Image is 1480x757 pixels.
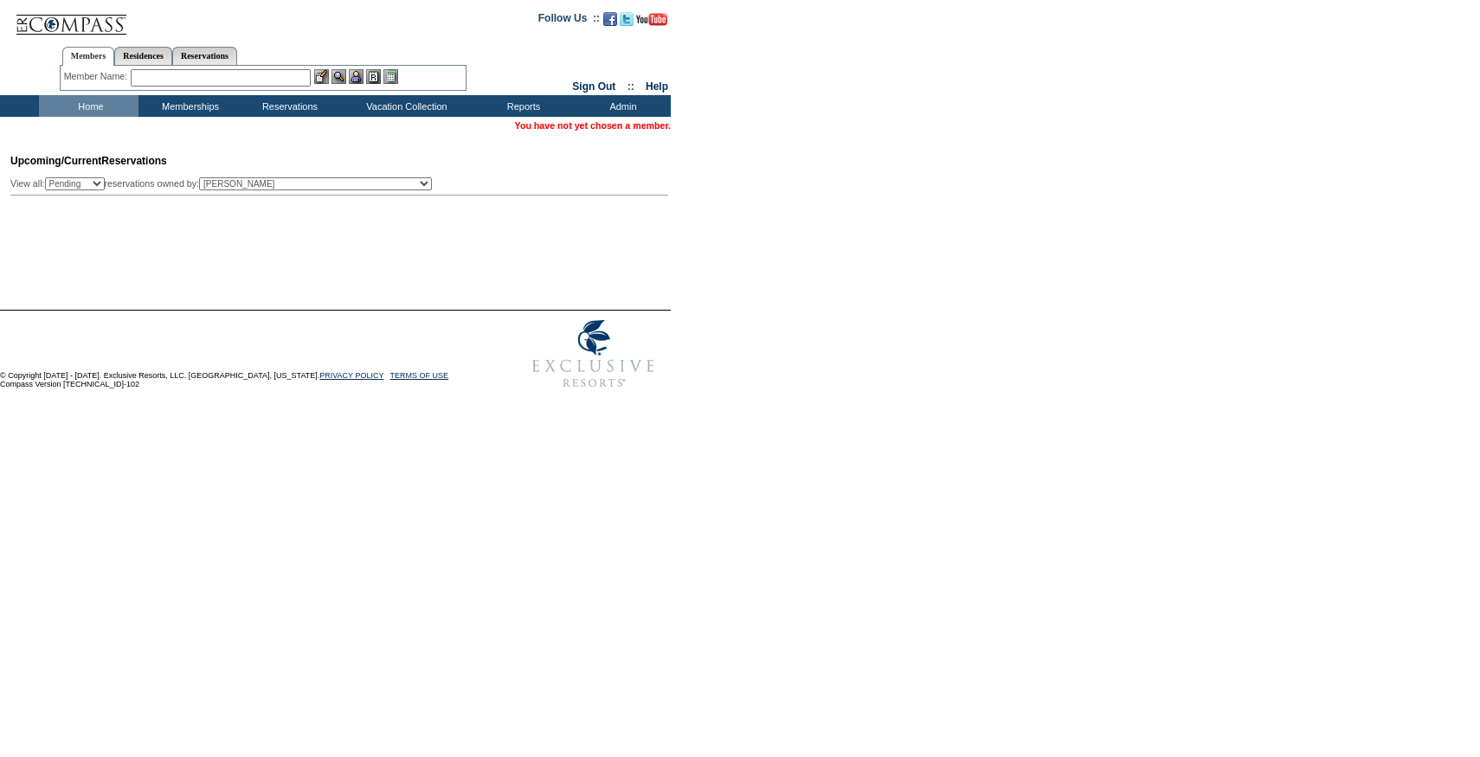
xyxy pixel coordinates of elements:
[516,311,671,397] img: Exclusive Resorts
[620,17,634,28] a: Follow us on Twitter
[515,120,671,131] span: You have not yet chosen a member.
[627,80,634,93] span: ::
[383,69,398,84] img: b_calculator.gif
[39,95,138,117] td: Home
[572,80,615,93] a: Sign Out
[349,69,364,84] img: Impersonate
[603,17,617,28] a: Become our fan on Facebook
[238,95,338,117] td: Reservations
[114,47,172,65] a: Residences
[10,177,440,190] div: View all: reservations owned by:
[571,95,671,117] td: Admin
[172,47,237,65] a: Reservations
[64,69,131,84] div: Member Name:
[314,69,329,84] img: b_edit.gif
[366,69,381,84] img: Reservations
[538,10,600,31] td: Follow Us ::
[390,371,449,380] a: TERMS OF USE
[138,95,238,117] td: Memberships
[472,95,571,117] td: Reports
[338,95,472,117] td: Vacation Collection
[10,155,101,167] span: Upcoming/Current
[10,155,167,167] span: Reservations
[319,371,383,380] a: PRIVACY POLICY
[636,17,667,28] a: Subscribe to our YouTube Channel
[331,69,346,84] img: View
[603,12,617,26] img: Become our fan on Facebook
[62,47,115,66] a: Members
[636,13,667,26] img: Subscribe to our YouTube Channel
[620,12,634,26] img: Follow us on Twitter
[646,80,668,93] a: Help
